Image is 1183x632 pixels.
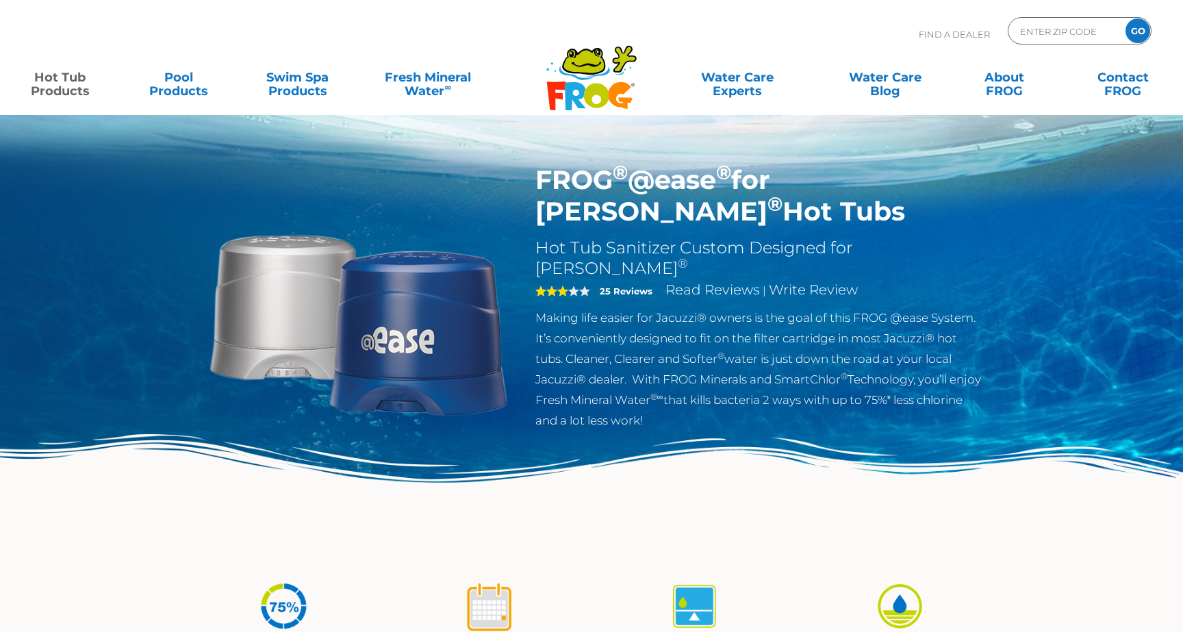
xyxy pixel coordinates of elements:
img: icon-atease-self-regulates [669,581,720,632]
strong: 25 Reviews [600,286,652,296]
a: PoolProducts [133,64,225,91]
span: | [763,284,766,297]
a: ContactFROG [1077,64,1169,91]
span: 3 [535,286,568,296]
a: Read Reviews [665,281,760,298]
h2: Hot Tub Sanitizer Custom Designed for [PERSON_NAME] [535,238,982,279]
sup: ∞ [444,81,451,92]
a: Water CareBlog [839,64,932,91]
sup: ® [717,351,724,361]
img: Sundance-cartridges-2.png [201,164,515,478]
sup: ®∞ [650,392,663,402]
sup: ® [716,160,731,184]
sup: ® [841,371,848,381]
img: icon-atease-shock-once [463,581,515,632]
a: Write Review [769,281,858,298]
img: icon-atease-75percent-less [258,581,309,632]
a: Hot TubProducts [14,64,106,91]
img: icon-atease-easy-on [874,581,926,632]
sup: ® [613,160,628,184]
img: Frog Products Logo [539,27,644,111]
p: Find A Dealer [919,17,990,51]
sup: ® [678,256,688,271]
input: GO [1125,18,1150,43]
sup: ® [767,192,783,216]
a: Swim SpaProducts [251,64,344,91]
a: Fresh MineralWater∞ [370,64,486,91]
a: AboutFROG [958,64,1050,91]
p: Making life easier for Jacuzzi® owners is the goal of this FROG @ease System. It’s conveniently d... [535,307,982,431]
a: Water CareExperts [663,64,813,91]
h1: FROG @ease for [PERSON_NAME] Hot Tubs [535,164,982,227]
